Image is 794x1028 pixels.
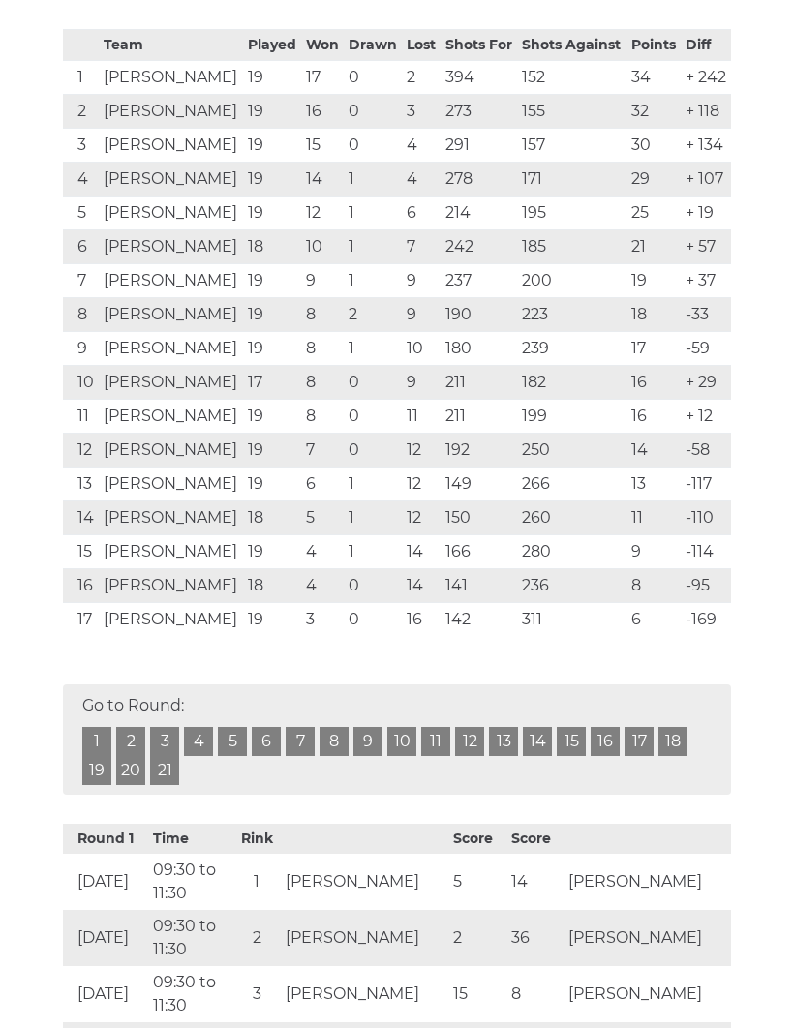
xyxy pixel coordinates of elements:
td: 17 [301,61,344,95]
td: + 29 [681,366,731,400]
td: 1 [344,468,402,501]
td: 19 [243,163,301,197]
td: + 37 [681,264,731,298]
td: 18 [243,501,301,535]
td: 36 [506,910,565,966]
td: 0 [344,569,402,603]
td: -59 [681,332,731,366]
td: 157 [517,129,626,163]
td: 5 [301,501,344,535]
td: 16 [301,95,344,129]
td: 21 [626,230,681,264]
td: 9 [63,332,99,366]
td: 3 [232,966,281,1022]
td: 9 [626,535,681,569]
td: 0 [344,434,402,468]
a: 6 [252,727,281,756]
td: 273 [441,95,517,129]
td: 223 [517,298,626,332]
td: 09:30 to 11:30 [148,966,233,1022]
td: -117 [681,468,731,501]
td: [DATE] [63,910,148,966]
a: 3 [150,727,179,756]
th: Diff [681,30,731,61]
td: 266 [517,468,626,501]
td: 12 [402,501,441,535]
td: 2 [63,95,99,129]
td: 1 [344,535,402,569]
td: 14 [301,163,344,197]
td: 2 [344,298,402,332]
td: 278 [441,163,517,197]
a: 11 [421,727,450,756]
td: -169 [681,603,731,637]
td: 8 [301,298,344,332]
td: 190 [441,298,517,332]
a: 5 [218,727,247,756]
td: 150 [441,501,517,535]
td: 34 [626,61,681,95]
td: 19 [243,400,301,434]
td: 16 [626,366,681,400]
a: 2 [116,727,145,756]
td: 10 [402,332,441,366]
td: 19 [243,264,301,298]
td: [PERSON_NAME] [281,854,448,910]
a: 1 [82,727,111,756]
td: 1 [344,197,402,230]
td: 14 [506,854,565,910]
td: 15 [63,535,99,569]
td: 9 [402,298,441,332]
td: 17 [63,603,99,637]
td: 182 [517,366,626,400]
td: 260 [517,501,626,535]
td: 185 [517,230,626,264]
td: 237 [441,264,517,298]
td: 29 [626,163,681,197]
td: 291 [441,129,517,163]
td: 17 [626,332,681,366]
td: 3 [402,95,441,129]
td: 2 [232,910,281,966]
td: [PERSON_NAME] [99,163,242,197]
td: 3 [301,603,344,637]
td: 1 [344,264,402,298]
td: [PERSON_NAME] [99,230,242,264]
td: + 134 [681,129,731,163]
td: 09:30 to 11:30 [148,910,233,966]
td: 8 [626,569,681,603]
td: 6 [402,197,441,230]
td: 4 [402,129,441,163]
td: 195 [517,197,626,230]
td: 6 [626,603,681,637]
a: 8 [320,727,349,756]
th: Played [243,30,301,61]
div: Go to Round: [63,684,731,795]
td: 1 [63,61,99,95]
td: 0 [344,400,402,434]
td: 12 [63,434,99,468]
td: 19 [243,434,301,468]
td: + 19 [681,197,731,230]
td: 17 [243,366,301,400]
td: 16 [626,400,681,434]
a: 15 [557,727,586,756]
td: [PERSON_NAME] [99,129,242,163]
td: 141 [441,569,517,603]
td: + 242 [681,61,731,95]
td: 19 [243,197,301,230]
td: 5 [63,197,99,230]
td: 311 [517,603,626,637]
th: Round 1 [63,824,148,854]
td: 7 [63,264,99,298]
td: [PERSON_NAME] [99,501,242,535]
td: 155 [517,95,626,129]
td: 09:30 to 11:30 [148,854,233,910]
td: 11 [402,400,441,434]
td: [DATE] [63,966,148,1022]
td: 1 [344,230,402,264]
td: 19 [626,264,681,298]
td: 9 [402,264,441,298]
a: 16 [591,727,620,756]
td: [PERSON_NAME] [99,400,242,434]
